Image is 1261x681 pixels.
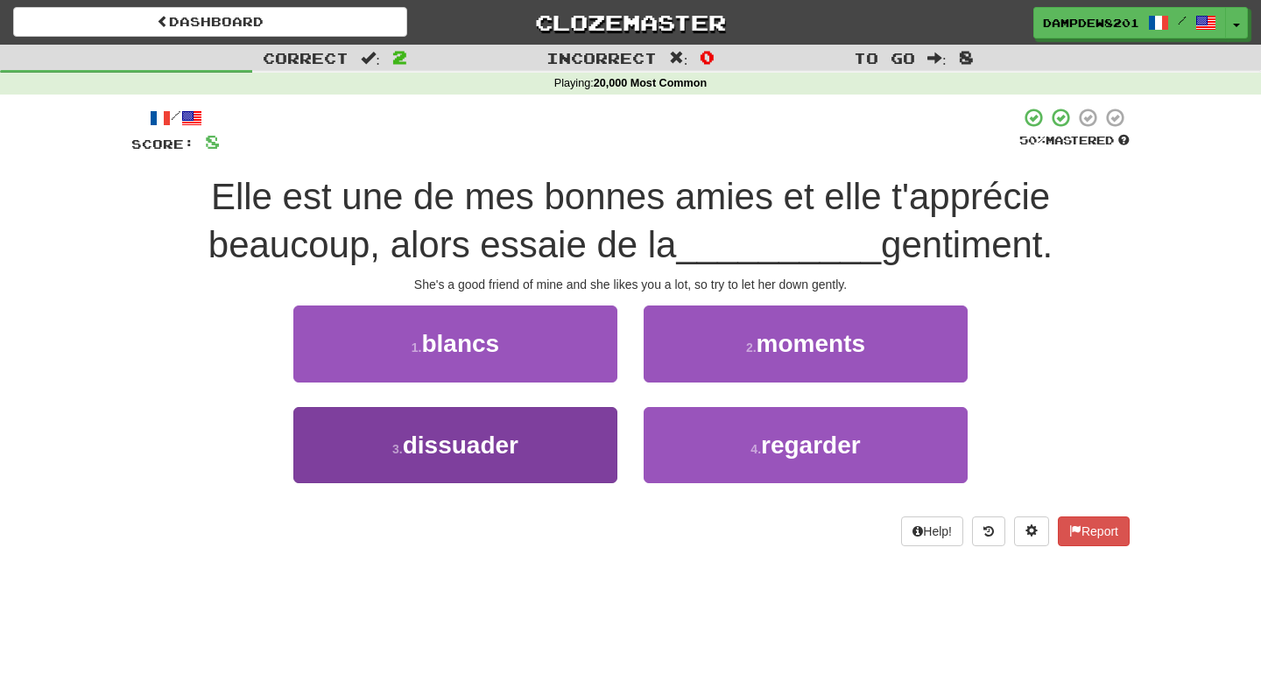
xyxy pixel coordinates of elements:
[421,330,499,357] span: blancs
[361,51,380,66] span: :
[927,51,947,66] span: :
[131,137,194,151] span: Score:
[594,77,707,89] strong: 20,000 Most Common
[676,224,881,265] span: __________
[854,49,915,67] span: To go
[208,176,1050,265] span: Elle est une de mes bonnes amies et elle t'apprécie beaucoup, alors essaie de la
[433,7,828,38] a: Clozemaster
[881,224,1053,265] span: gentiment.
[392,442,403,456] small: 3 .
[669,51,688,66] span: :
[412,340,422,355] small: 1 .
[1058,516,1130,546] button: Report
[205,130,220,152] span: 8
[263,49,349,67] span: Correct
[1033,7,1226,39] a: DampDew8201 /
[761,432,861,459] span: regarder
[1178,14,1187,26] span: /
[972,516,1005,546] button: Round history (alt+y)
[644,407,968,483] button: 4.regarder
[644,305,968,382] button: 2.moments
[700,46,715,67] span: 0
[131,107,220,129] div: /
[959,46,974,67] span: 8
[546,49,657,67] span: Incorrect
[392,46,407,67] span: 2
[293,407,617,483] button: 3.dissuader
[746,340,757,355] small: 2 .
[13,7,407,37] a: Dashboard
[293,305,617,382] button: 1.blancs
[403,432,518,459] span: dissuader
[750,442,761,456] small: 4 .
[1043,15,1139,31] span: DampDew8201
[757,330,865,357] span: moments
[1019,133,1130,149] div: Mastered
[901,516,963,546] button: Help!
[1019,133,1046,147] span: 50 %
[131,276,1130,293] div: She's a good friend of mine and she likes you a lot, so try to let her down gently.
